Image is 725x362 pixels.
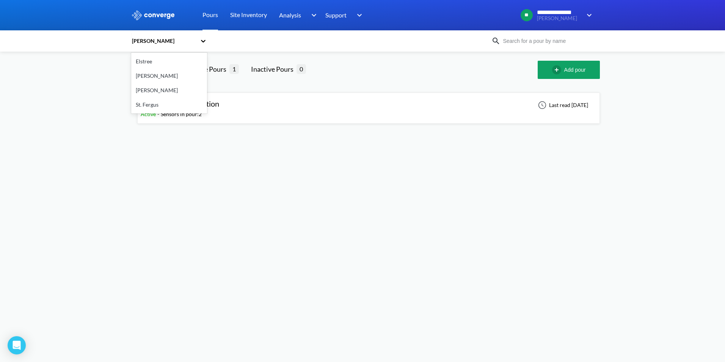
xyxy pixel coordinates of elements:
[229,64,239,74] span: 1
[131,69,207,83] div: [PERSON_NAME]
[297,64,306,74] span: 0
[491,36,501,46] img: icon-search.svg
[352,11,364,20] img: downArrow.svg
[306,11,319,20] img: downArrow.svg
[131,98,207,112] div: St. Fergus
[189,64,229,74] div: Active Pours
[8,336,26,354] div: Open Intercom Messenger
[131,10,175,20] img: logo_ewhite.svg
[552,65,564,74] img: add-circle-outline.svg
[537,16,582,21] span: [PERSON_NAME]
[131,54,207,69] div: Elstree
[501,37,592,45] input: Search for a pour by name
[582,11,594,20] img: downArrow.svg
[131,83,207,98] div: [PERSON_NAME]
[131,37,196,45] div: [PERSON_NAME]
[534,101,590,110] div: Last read [DATE]
[325,10,347,20] span: Support
[279,10,301,20] span: Analysis
[538,61,600,79] button: Add pour
[157,111,161,117] span: -
[161,110,202,118] div: Sensors in pour: 2
[141,111,157,117] span: Active
[251,64,297,74] div: Inactive Pours
[137,101,600,108] a: C40/50 Mix CalibrationActive-Sensors in pour:2Last read [DATE]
